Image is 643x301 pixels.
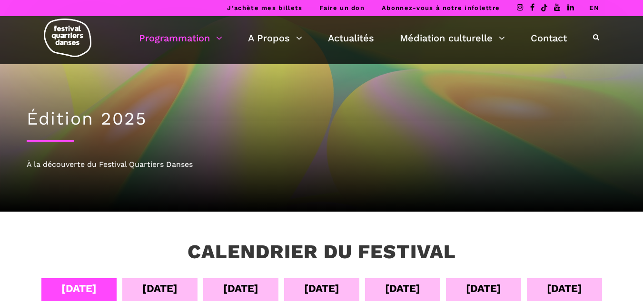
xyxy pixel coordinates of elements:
[188,240,456,264] h3: Calendrier du festival
[319,4,365,11] a: Faire un don
[223,280,258,297] div: [DATE]
[531,30,567,46] a: Contact
[382,4,500,11] a: Abonnez-vous à notre infolettre
[227,4,302,11] a: J’achète mes billets
[385,280,420,297] div: [DATE]
[27,108,617,129] h1: Édition 2025
[44,19,91,57] img: logo-fqd-med
[142,280,178,297] div: [DATE]
[400,30,505,46] a: Médiation culturelle
[61,280,97,297] div: [DATE]
[328,30,374,46] a: Actualités
[589,4,599,11] a: EN
[248,30,302,46] a: A Propos
[304,280,339,297] div: [DATE]
[466,280,501,297] div: [DATE]
[547,280,582,297] div: [DATE]
[139,30,222,46] a: Programmation
[27,158,617,171] div: À la découverte du Festival Quartiers Danses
